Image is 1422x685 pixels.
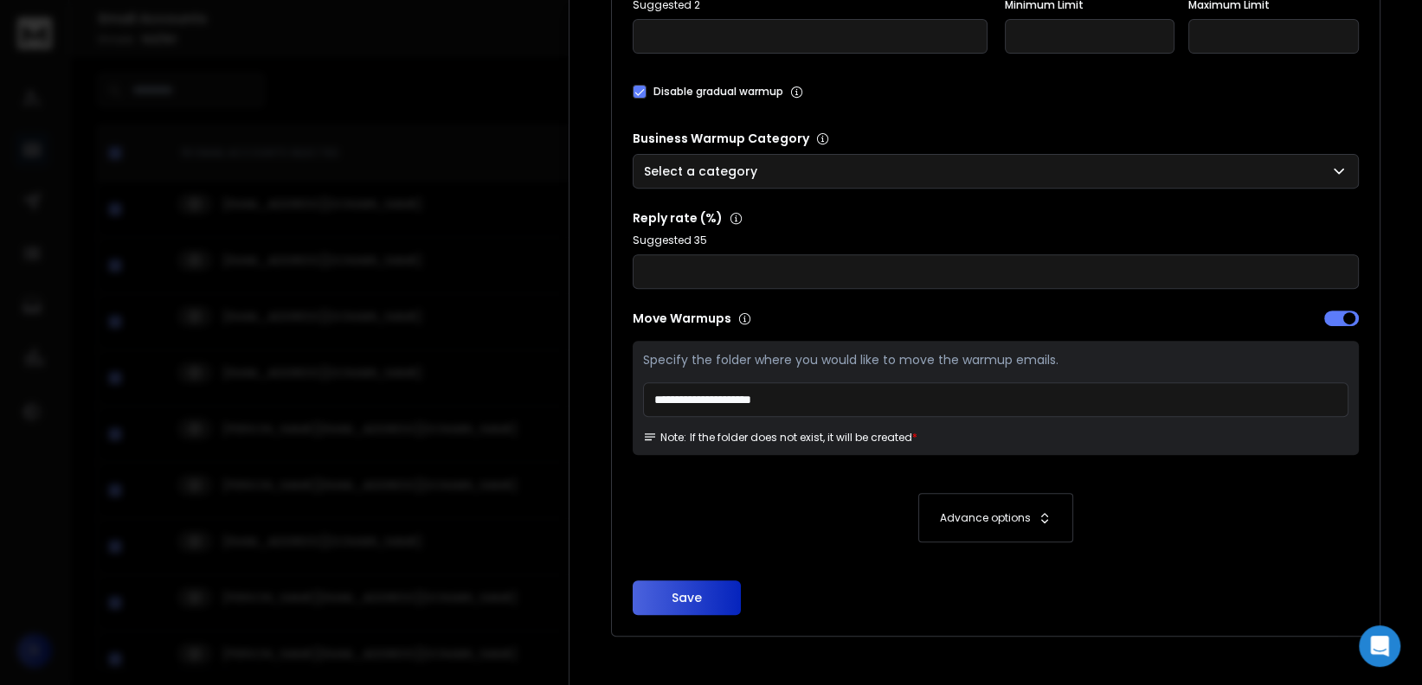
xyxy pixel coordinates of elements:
[633,580,741,615] button: Save
[650,493,1342,542] button: Advance options
[653,85,783,99] label: Disable gradual warmup
[1359,625,1400,667] div: Open Intercom Messenger
[633,234,1359,247] p: Suggested 35
[643,431,686,445] span: Note:
[633,130,1359,147] p: Business Warmup Category
[940,511,1031,525] p: Advance options
[644,163,764,180] p: Select a category
[643,351,1348,368] p: Specify the folder where you would like to move the warmup emails.
[633,209,1359,227] p: Reply rate (%)
[690,431,912,445] p: If the folder does not exist, it will be created
[633,310,990,327] p: Move Warmups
